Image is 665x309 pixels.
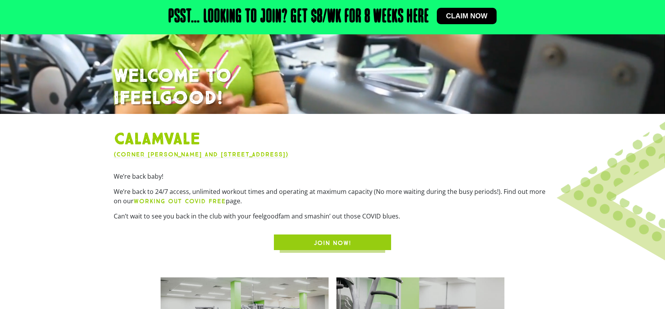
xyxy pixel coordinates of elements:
a: JOIN NOW! [274,234,391,250]
a: Claim now [437,8,497,24]
h2: Psst… Looking to join? Get $8/wk for 8 weeks here [168,8,429,27]
p: We’re back to 24/7 access, unlimited workout times and operating at maximum capacity (No more wai... [114,187,551,206]
span: JOIN NOW! [314,238,351,248]
h1: WELCOME TO IFEELGOOD! [114,65,551,110]
p: We’re back baby! [114,172,551,181]
a: (Corner [PERSON_NAME] and [STREET_ADDRESS]) [114,151,288,158]
b: WORKING OUT COVID FREE [134,197,226,205]
h1: Calamvale [114,130,551,150]
a: WORKING OUT COVID FREE [134,197,226,205]
span: Claim now [446,12,488,20]
p: Can’t wait to see you back in the club with your feelgoodfam and smashin’ out those COVID blues. [114,211,551,221]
